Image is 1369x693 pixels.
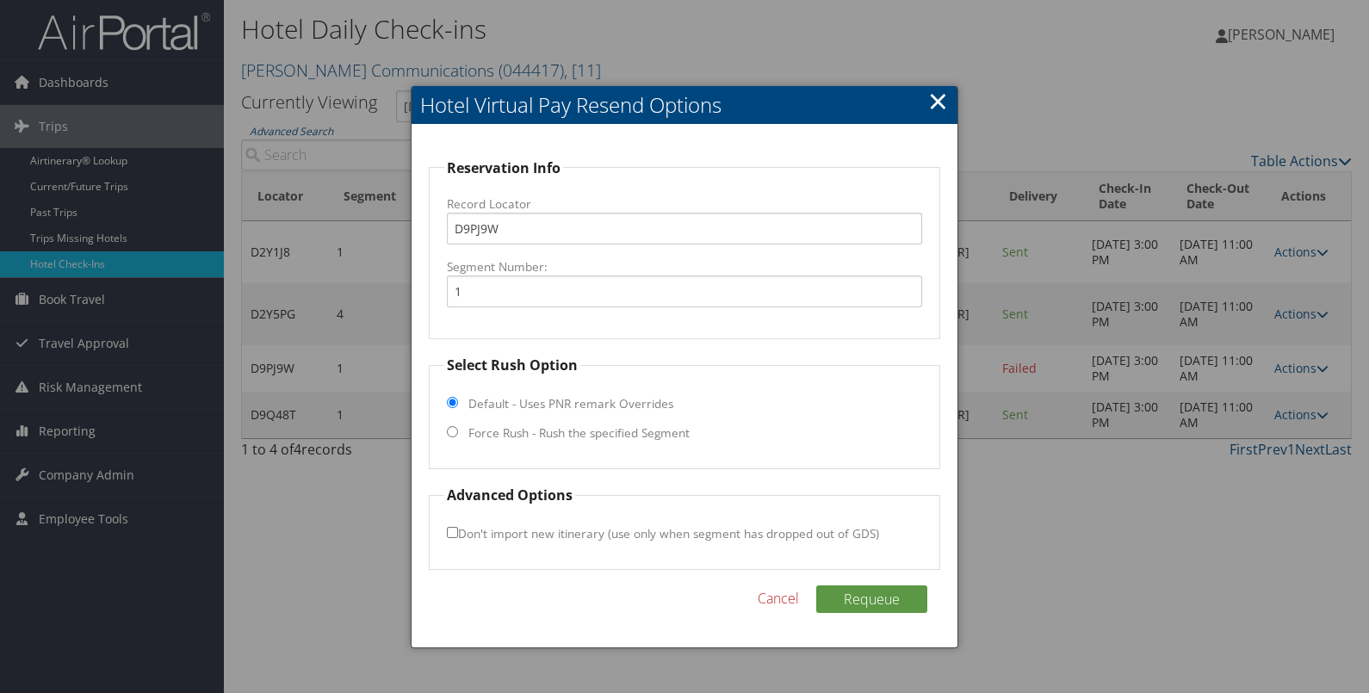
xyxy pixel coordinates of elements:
[447,527,458,538] input: Don't import new itinerary (use only when segment has dropped out of GDS)
[447,195,922,213] label: Record Locator
[447,517,879,549] label: Don't import new itinerary (use only when segment has dropped out of GDS)
[447,258,922,275] label: Segment Number:
[468,424,690,442] label: Force Rush - Rush the specified Segment
[444,158,563,178] legend: Reservation Info
[928,84,948,118] a: Close
[816,585,927,613] button: Requeue
[412,86,957,124] h2: Hotel Virtual Pay Resend Options
[468,395,673,412] label: Default - Uses PNR remark Overrides
[444,485,575,505] legend: Advanced Options
[758,588,799,609] a: Cancel
[444,355,580,375] legend: Select Rush Option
